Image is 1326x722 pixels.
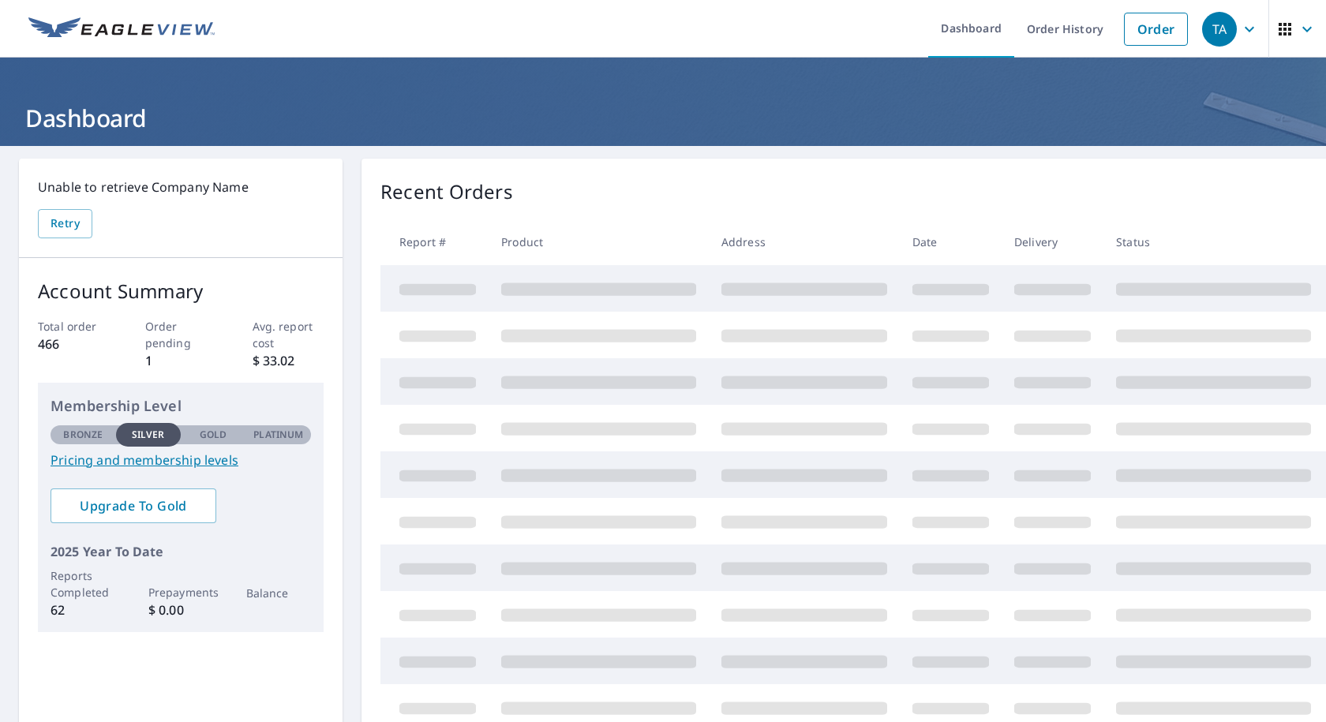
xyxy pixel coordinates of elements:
[51,488,216,523] a: Upgrade To Gold
[489,219,709,265] th: Product
[51,214,80,234] span: Retry
[38,209,92,238] button: Retry
[51,395,311,417] p: Membership Level
[148,600,214,619] p: $ 0.00
[1202,12,1237,47] div: TA
[1124,13,1188,46] a: Order
[51,451,311,469] a: Pricing and membership levels
[200,428,227,442] p: Gold
[19,102,1307,134] h1: Dashboard
[246,585,312,601] p: Balance
[145,351,217,370] p: 1
[38,335,110,354] p: 466
[380,178,513,206] p: Recent Orders
[1103,219,1324,265] th: Status
[1002,219,1103,265] th: Delivery
[63,497,204,514] span: Upgrade To Gold
[709,219,900,265] th: Address
[148,584,214,600] p: Prepayments
[253,428,303,442] p: Platinum
[28,17,215,41] img: EV Logo
[38,277,324,305] p: Account Summary
[145,318,217,351] p: Order pending
[253,318,324,351] p: Avg. report cost
[900,219,1002,265] th: Date
[380,219,489,265] th: Report #
[38,178,324,196] p: Unable to retrieve Company Name
[132,428,165,442] p: Silver
[51,567,116,600] p: Reports Completed
[51,600,116,619] p: 62
[63,428,103,442] p: Bronze
[51,542,311,561] p: 2025 Year To Date
[253,351,324,370] p: $ 33.02
[38,318,110,335] p: Total order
